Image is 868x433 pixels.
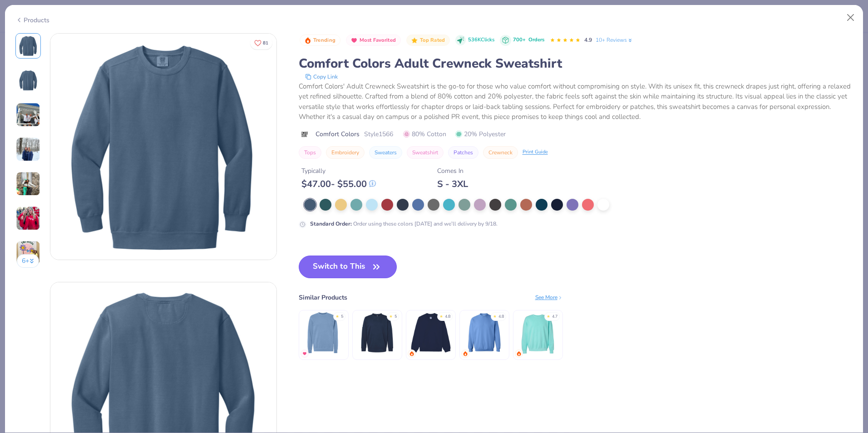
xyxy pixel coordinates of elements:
[299,81,853,122] div: Comfort Colors' Adult Crewneck Sweatshirt is the go-to for those who value comfort without compro...
[355,311,399,354] img: Adidas Fleece Crewneck Sweatshirt
[389,314,393,317] div: ★
[842,9,859,26] button: Close
[17,69,39,91] img: Back
[483,146,518,159] button: Crewneck
[406,34,450,46] button: Badge Button
[299,131,311,138] img: brand logo
[409,311,452,354] img: Fresh Prints Denver Mock Neck Heavyweight Sweatshirt
[263,41,268,45] span: 81
[535,293,563,301] div: See More
[596,36,633,44] a: 10+ Reviews
[403,129,446,139] span: 80% Cotton
[468,36,494,44] span: 536K Clicks
[498,314,504,320] div: 4.8
[302,351,307,356] img: MostFav.gif
[316,129,360,139] span: Comfort Colors
[335,314,339,317] div: ★
[513,36,544,44] div: 700+
[437,166,468,176] div: Comes In
[15,15,49,25] div: Products
[523,148,548,156] div: Print Guide
[17,254,39,268] button: 6+
[301,166,376,176] div: Typically
[395,314,397,320] div: 5
[250,36,272,49] button: Like
[299,55,853,72] div: Comfort Colors Adult Crewneck Sweatshirt
[455,129,506,139] span: 20% Polyester
[16,172,40,196] img: User generated content
[360,38,396,43] span: Most Favorited
[516,351,522,356] img: trending.gif
[493,314,497,317] div: ★
[448,146,478,159] button: Patches
[420,38,445,43] span: Top Rated
[310,220,352,227] strong: Standard Order :
[346,34,401,46] button: Badge Button
[326,146,365,159] button: Embroidery
[302,311,345,354] img: Independent Trading Co. Heavyweight Pigment-Dyed Sweatshirt
[16,103,40,127] img: User generated content
[445,314,450,320] div: 4.8
[437,178,468,190] div: S - 3XL
[16,241,40,265] img: User generated content
[516,311,559,354] img: Comfort Colors Unisex Lightweight Cotton Crewneck Sweatshirt
[50,34,276,260] img: Front
[411,37,418,44] img: Top Rated sort
[17,35,39,57] img: Front
[552,314,557,320] div: 4.7
[299,293,347,302] div: Similar Products
[300,34,340,46] button: Badge Button
[341,314,343,320] div: 5
[304,37,311,44] img: Trending sort
[369,146,402,159] button: Sweaters
[310,220,498,228] div: Order using these colors [DATE] and we’ll delivery by 9/18.
[439,314,443,317] div: ★
[407,146,444,159] button: Sweatshirt
[16,137,40,162] img: User generated content
[302,72,340,81] button: copy to clipboard
[463,311,506,354] img: Gildan Adult Heavy Blend Adult 8 Oz. 50/50 Fleece Crew
[528,36,544,43] span: Orders
[550,33,581,48] div: 4.9 Stars
[584,36,592,44] span: 4.9
[16,206,40,231] img: User generated content
[350,37,358,44] img: Most Favorited sort
[547,314,550,317] div: ★
[301,178,376,190] div: $ 47.00 - $ 55.00
[463,351,468,356] img: trending.gif
[409,351,414,356] img: trending.gif
[299,146,321,159] button: Tops
[313,38,335,43] span: Trending
[299,256,397,278] button: Switch to This
[364,129,393,139] span: Style 1566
